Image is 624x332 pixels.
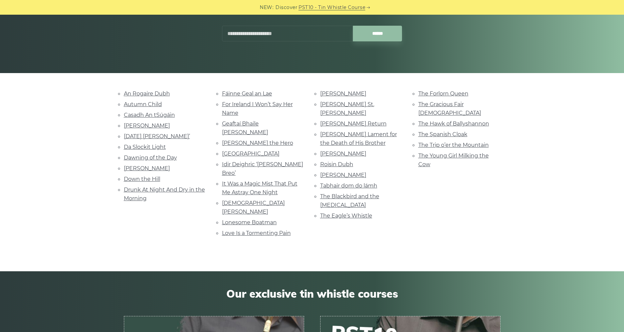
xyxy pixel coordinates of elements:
a: [DEMOGRAPHIC_DATA] [PERSON_NAME] [222,200,285,215]
a: [PERSON_NAME] the Hero [222,140,293,146]
a: [PERSON_NAME] [320,150,366,157]
a: Down the Hill [124,176,160,182]
a: Roisin Dubh [320,161,353,168]
a: Autumn Child [124,101,162,107]
a: Da Slockit Light [124,144,166,150]
a: Love Is a Tormenting Pain [222,230,291,236]
a: Drunk At Night And Dry in the Morning [124,187,205,202]
a: [PERSON_NAME] [124,122,170,129]
a: [DATE] [PERSON_NAME]’ [124,133,190,139]
a: [PERSON_NAME] Lament for the Death of His Brother [320,131,397,146]
a: [PERSON_NAME] Return [320,120,387,127]
a: Dawning of the Day [124,154,177,161]
a: [GEOGRAPHIC_DATA] [222,150,279,157]
span: Discover [275,4,297,11]
a: It Was a Magic Mist That Put Me Astray One Night [222,181,297,196]
a: Tabhair dom do lámh [320,183,377,189]
a: [PERSON_NAME] [124,165,170,172]
a: The Trip o’er the Mountain [418,142,489,148]
a: Fáinne Geal an Lae [222,90,272,97]
a: The Blackbird and the [MEDICAL_DATA] [320,193,379,208]
a: Casadh An tSúgáin [124,112,175,118]
a: The Young Girl Milking the Cow [418,152,489,168]
a: Geaftaí Bhaile [PERSON_NAME] [222,120,268,135]
a: The Forlorn Queen [418,90,468,97]
a: PST10 - Tin Whistle Course [298,4,365,11]
a: [PERSON_NAME] [320,172,366,178]
a: [PERSON_NAME] [320,90,366,97]
span: Our exclusive tin whistle courses [124,287,500,300]
span: NEW: [260,4,273,11]
a: [PERSON_NAME] St. [PERSON_NAME] [320,101,374,116]
a: The Eagle’s Whistle [320,213,372,219]
a: The Gracious Fair [DEMOGRAPHIC_DATA] [418,101,481,116]
a: The Spanish Cloak [418,131,467,137]
a: Idir Deighric ‘[PERSON_NAME] Breo’ [222,161,303,176]
a: The Hawk of Ballyshannon [418,120,489,127]
a: Lonesome Boatman [222,219,277,226]
a: An Rogaire Dubh [124,90,170,97]
a: For Ireland I Won’t Say Her Name [222,101,293,116]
